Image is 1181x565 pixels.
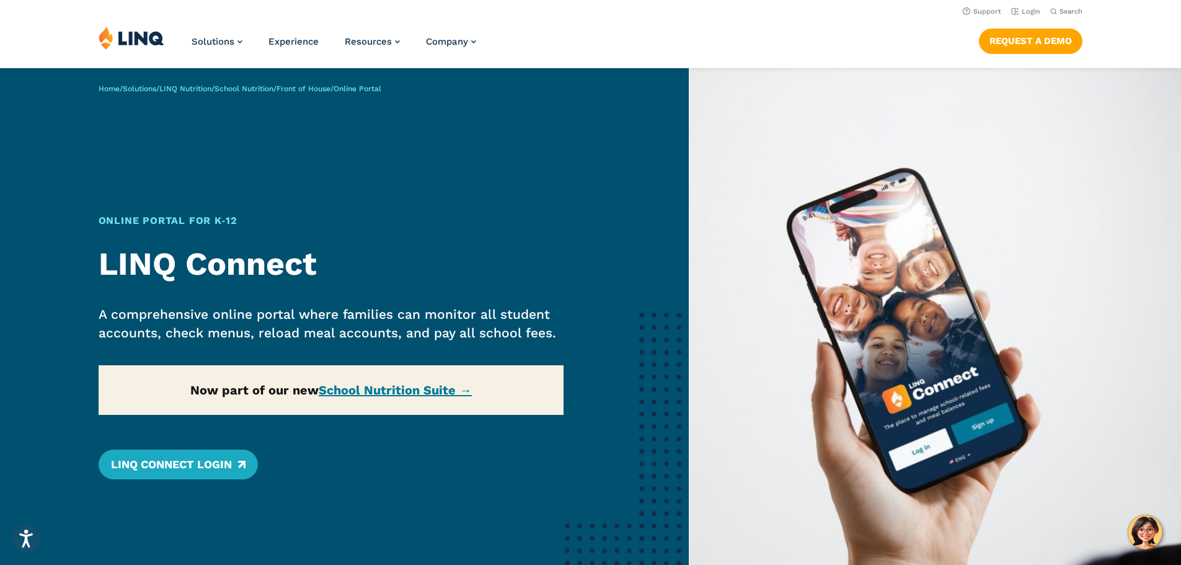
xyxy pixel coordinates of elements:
[345,36,392,47] span: Resources
[99,213,564,228] h1: Online Portal for K‑12
[319,383,472,398] a: School Nutrition Suite →
[192,36,242,47] a: Solutions
[276,84,330,93] a: Front of House
[345,36,400,47] a: Resources
[963,7,1001,16] a: Support
[1059,7,1082,16] span: Search
[99,84,120,93] a: Home
[159,84,211,93] a: LINQ Nutrition
[99,26,164,50] img: LINQ | K‑12 Software
[268,36,319,47] a: Experience
[215,84,273,93] a: School Nutrition
[123,84,156,93] a: Solutions
[1011,7,1040,16] a: Login
[979,26,1082,53] nav: Button Navigation
[1050,7,1082,16] button: Open Search Bar
[1128,515,1162,549] button: Hello, have a question? Let’s chat.
[190,383,472,398] strong: Now part of our new
[192,26,476,67] nav: Primary Navigation
[99,245,317,283] strong: LINQ Connect
[99,450,258,479] a: LINQ Connect Login
[426,36,476,47] a: Company
[979,29,1082,53] a: Request a Demo
[426,36,468,47] span: Company
[334,84,381,93] span: Online Portal
[99,305,564,342] p: A comprehensive online portal where families can monitor all student accounts, check menus, reloa...
[192,36,234,47] span: Solutions
[99,84,381,93] span: / / / / /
